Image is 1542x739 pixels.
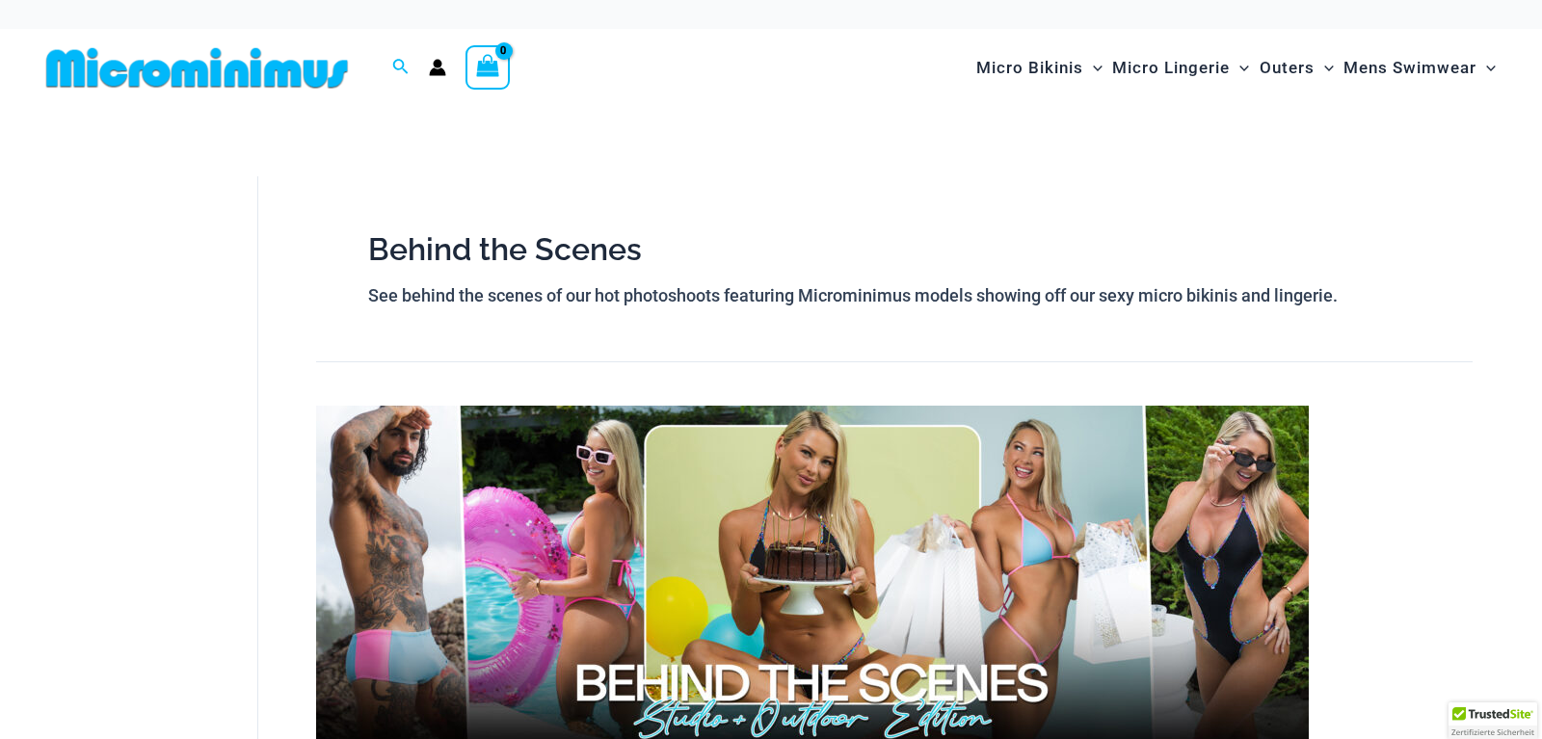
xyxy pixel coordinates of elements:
span: Menu Toggle [1230,43,1249,92]
span: Micro Bikinis [976,43,1083,92]
nav: Site Navigation [969,36,1503,100]
span: Micro Lingerie [1112,43,1230,92]
span: Mens Swimwear [1343,43,1476,92]
img: MM SHOP LOGO FLAT [39,46,356,90]
span: Menu Toggle [1315,43,1334,92]
a: Micro BikinisMenu ToggleMenu Toggle [971,39,1107,97]
a: Micro LingerieMenu ToggleMenu Toggle [1107,39,1254,97]
span: Menu Toggle [1083,43,1103,92]
a: Mens SwimwearMenu ToggleMenu Toggle [1339,39,1501,97]
a: Account icon link [429,59,446,76]
a: View Shopping Cart, empty [465,45,510,90]
p: See behind the scenes of our hot photoshoots featuring Microminimus models showing off our sexy m... [368,281,1421,310]
a: Search icon link [392,56,410,80]
span: Menu Toggle [1476,43,1496,92]
h1: Behind the Scenes [368,228,1421,272]
span: Outers [1260,43,1315,92]
a: OutersMenu ToggleMenu Toggle [1255,39,1339,97]
div: TrustedSite Certified [1449,702,1537,739]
